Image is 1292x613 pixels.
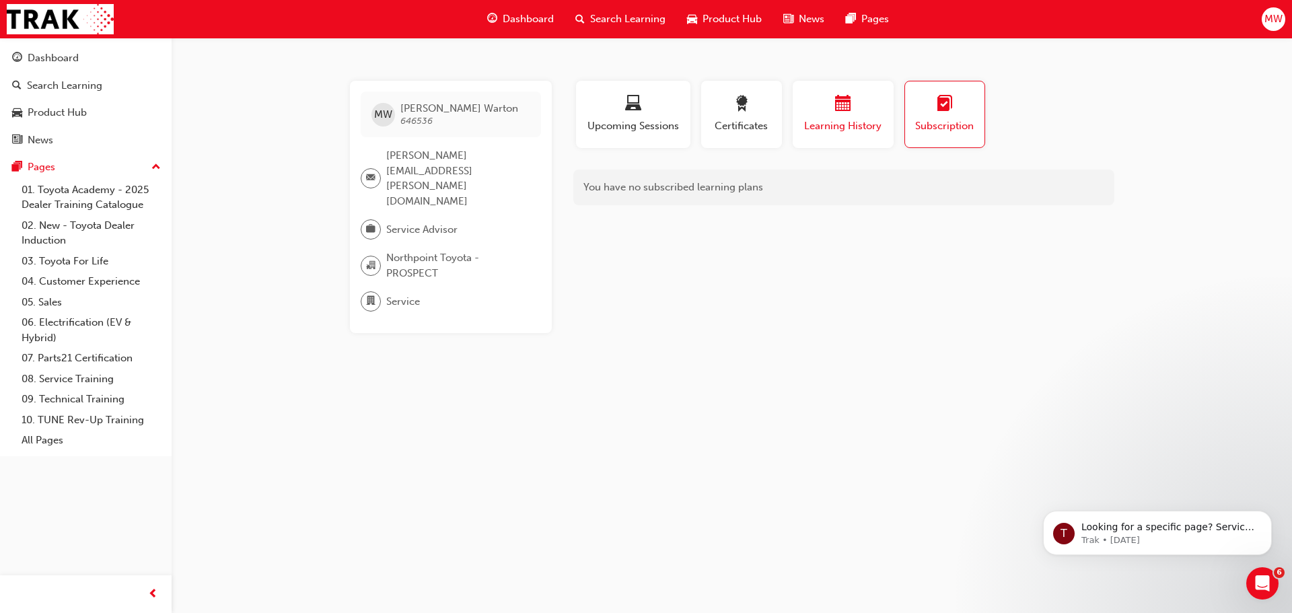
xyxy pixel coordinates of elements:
span: Subscription [915,118,974,134]
a: Product Hub [5,100,166,125]
span: Service [386,294,420,310]
span: Search Learning [590,11,666,27]
a: 06. Electrification (EV & Hybrid) [16,312,166,348]
span: MW [374,107,392,122]
span: guage-icon [12,52,22,65]
span: award-icon [733,96,750,114]
span: search-icon [575,11,585,28]
span: Northpoint Toyota - PROSPECT [386,250,530,281]
span: Service Advisor [386,222,458,238]
button: Subscription [904,81,985,148]
span: Certificates [711,118,772,134]
button: DashboardSearch LearningProduct HubNews [5,43,166,155]
span: Pages [861,11,889,27]
a: All Pages [16,430,166,451]
a: 04. Customer Experience [16,271,166,292]
iframe: Intercom live chat [1246,567,1279,600]
a: 07. Parts21 Certification [16,348,166,369]
div: Dashboard [28,50,79,66]
a: 09. Technical Training [16,389,166,410]
span: [PERSON_NAME][EMAIL_ADDRESS][PERSON_NAME][DOMAIN_NAME] [386,148,530,209]
span: news-icon [783,11,793,28]
span: search-icon [12,80,22,92]
a: 08. Service Training [16,369,166,390]
button: Certificates [701,81,782,148]
a: search-iconSearch Learning [565,5,676,33]
span: news-icon [12,135,22,147]
button: Learning History [793,81,894,148]
a: news-iconNews [773,5,835,33]
span: pages-icon [846,11,856,28]
a: pages-iconPages [835,5,900,33]
span: 646536 [400,115,433,127]
a: 05. Sales [16,292,166,313]
span: department-icon [366,293,375,310]
span: up-icon [151,159,161,176]
iframe: Intercom notifications message [1023,482,1292,577]
a: guage-iconDashboard [476,5,565,33]
span: car-icon [12,107,22,119]
span: calendar-icon [835,96,851,114]
span: learningplan-icon [937,96,953,114]
span: MW [1264,11,1283,27]
span: prev-icon [148,586,158,603]
button: Pages [5,155,166,180]
span: briefcase-icon [366,221,375,238]
span: News [799,11,824,27]
a: car-iconProduct Hub [676,5,773,33]
span: Product Hub [703,11,762,27]
span: guage-icon [487,11,497,28]
a: 10. TUNE Rev-Up Training [16,410,166,431]
span: Upcoming Sessions [586,118,680,134]
span: 6 [1274,567,1285,578]
div: You have no subscribed learning plans [573,170,1114,205]
span: organisation-icon [366,257,375,275]
div: Pages [28,159,55,175]
img: Trak [7,4,114,34]
span: laptop-icon [625,96,641,114]
span: email-icon [366,170,375,187]
a: Search Learning [5,73,166,98]
div: News [28,133,53,148]
div: Search Learning [27,78,102,94]
a: 03. Toyota For Life [16,251,166,272]
a: News [5,128,166,153]
span: Learning History [803,118,884,134]
a: Dashboard [5,46,166,71]
span: car-icon [687,11,697,28]
div: Product Hub [28,105,87,120]
span: [PERSON_NAME] Warton [400,102,518,114]
button: MW [1262,7,1285,31]
a: 01. Toyota Academy - 2025 Dealer Training Catalogue [16,180,166,215]
span: Dashboard [503,11,554,27]
button: Upcoming Sessions [576,81,690,148]
a: 02. New - Toyota Dealer Induction [16,215,166,251]
span: pages-icon [12,161,22,174]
